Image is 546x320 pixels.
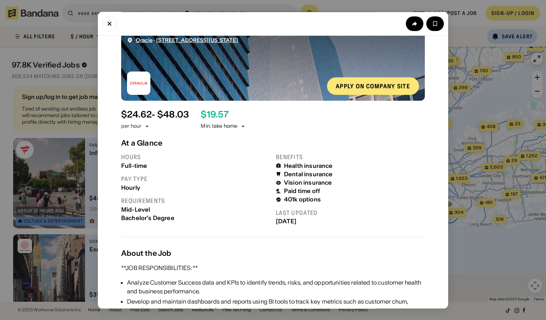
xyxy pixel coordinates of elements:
[136,37,238,43] div: ·
[121,249,425,258] div: About the Job
[276,209,425,217] div: Last updated
[136,37,153,43] a: Oracle
[121,139,425,147] div: At a Glance
[121,123,141,130] div: per hour
[121,184,270,191] div: Hourly
[121,197,270,205] div: Requirements
[276,153,425,161] div: Benefits
[121,215,270,221] div: Bachelor's Degree
[121,109,189,120] div: $ 24.62 - $48.03
[336,83,410,89] div: Apply on company site
[121,162,270,169] div: Full-time
[127,297,425,315] div: Develop and maintain dashboards and reports using BI tools to track key metrics such as customer ...
[201,123,246,130] div: Min. take home
[127,278,425,296] div: Analyze Customer Success data and KPIs to identify trends, risks, and opportunities related to cu...
[284,196,321,203] div: 401k options
[127,72,150,95] img: Oracle logo
[201,109,228,120] div: $ 19.57
[102,16,117,31] button: Close
[284,162,333,169] div: Health insurance
[276,218,425,225] div: [DATE]
[121,153,270,161] div: Hours
[121,175,270,183] div: Pay type
[284,188,320,195] div: Paid time off
[284,171,333,178] div: Dental insurance
[121,206,270,213] div: Mid-Level
[284,180,332,186] div: Vision insurance
[156,37,238,43] a: [STREET_ADDRESS][US_STATE]
[121,263,198,272] div: **JOB RESPONSIBILITIES: **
